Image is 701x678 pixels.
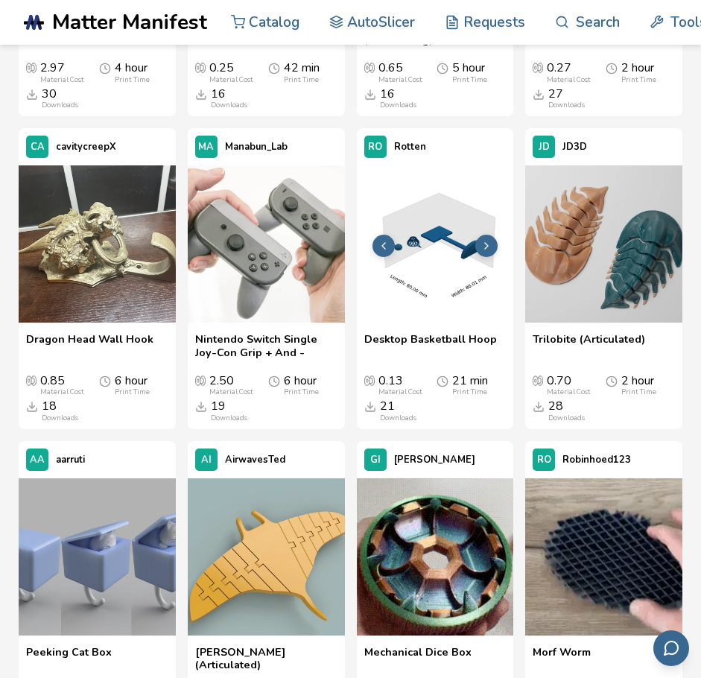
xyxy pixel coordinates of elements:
span: Average Print Time [606,61,618,75]
div: Print Time [284,75,319,83]
div: 0.70 [547,374,591,396]
a: Desktop Basketball Hoop [364,333,497,359]
p: cavitycreepX [56,138,116,156]
span: Average Print Time [437,374,448,387]
div: Print Time [452,387,487,396]
span: Downloads [533,399,545,413]
span: Average Cost [195,61,206,73]
span: Average Print Time [268,61,280,75]
div: 5 hour [452,61,487,83]
div: Material Cost [547,387,591,396]
div: Downloads [211,414,247,422]
div: Downloads [380,414,416,422]
span: Downloads [364,399,376,413]
div: Downloads [211,101,247,109]
div: 0.13 [378,374,422,396]
div: 0.27 [547,61,591,83]
span: JD [539,142,550,153]
div: 21 [380,399,416,421]
a: Nintendo Switch Single Joy-Con Grip + And - [195,333,337,359]
div: Print Time [452,75,487,83]
div: 2.50 [209,374,253,396]
span: Average Cost [364,61,375,73]
div: Downloads [380,101,416,109]
span: AI [201,454,212,466]
a: Dragon Head Wall Hook [26,333,153,359]
a: Morf Worm [533,646,591,672]
div: Downloads [42,414,78,422]
span: Average Cost [26,61,37,73]
div: 0.25 [209,61,253,83]
div: Material Cost [378,387,422,396]
span: Matter Manifest [52,10,207,34]
span: Downloads [26,399,38,413]
div: 30 [42,87,78,109]
p: Rotten [394,138,426,156]
div: Downloads [548,414,585,422]
div: 18 [42,399,78,421]
div: Material Cost [209,387,253,396]
span: Average Print Time [437,61,448,75]
span: Downloads [364,87,376,101]
div: Print Time [284,387,319,396]
div: 0.65 [378,61,422,83]
p: Robinhoed123 [562,451,631,469]
a: 1_3D_Dimensions [357,165,514,326]
a: Mechanical Dice Box [364,646,472,672]
p: Manabun_Lab [225,138,288,156]
div: Downloads [42,101,78,109]
div: 6 hour [284,374,319,396]
div: Print Time [621,387,656,396]
div: 28 [548,399,585,421]
span: Downloads [195,399,207,413]
span: Average Print Time [606,374,618,387]
span: AA [30,454,45,466]
div: Material Cost [378,75,422,83]
div: Print Time [115,387,150,396]
div: 2.97 [40,61,84,83]
div: Material Cost [40,387,84,396]
div: Material Cost [209,75,253,83]
span: Downloads [26,87,38,101]
div: 4 hour [115,61,150,83]
div: 21 min [452,374,488,396]
div: 6 hour [115,374,150,396]
span: CA [31,142,45,153]
span: Average Cost [26,374,37,386]
p: aarruti [56,451,85,469]
div: 42 min [284,61,320,83]
span: Average Cost [533,374,543,386]
span: Average Cost [195,374,206,386]
div: 16 [380,87,416,109]
div: Downloads [548,101,585,109]
a: Peeking Cat Box [26,646,112,672]
div: 27 [548,87,585,109]
span: Average Cost [364,374,375,386]
span: RO [537,454,551,466]
span: Average Print Time [99,374,111,387]
div: Print Time [115,75,150,83]
span: RO [368,142,382,153]
a: Trilobite (Articulated) [533,333,645,359]
div: Material Cost [547,75,591,83]
span: Average Print Time [99,61,111,75]
div: Material Cost [40,75,84,83]
button: Send feedback via email [653,630,689,666]
span: MA [198,142,214,153]
span: Average Print Time [268,374,280,387]
div: 19 [211,399,247,421]
p: [PERSON_NAME] [394,451,475,469]
span: Average Cost [533,61,543,73]
div: 2 hour [621,374,656,396]
p: AirwavesTed [225,451,285,469]
a: [PERSON_NAME] (Articulated) [195,646,337,672]
span: Downloads [195,87,207,101]
span: GI [370,454,381,466]
div: Print Time [621,75,656,83]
